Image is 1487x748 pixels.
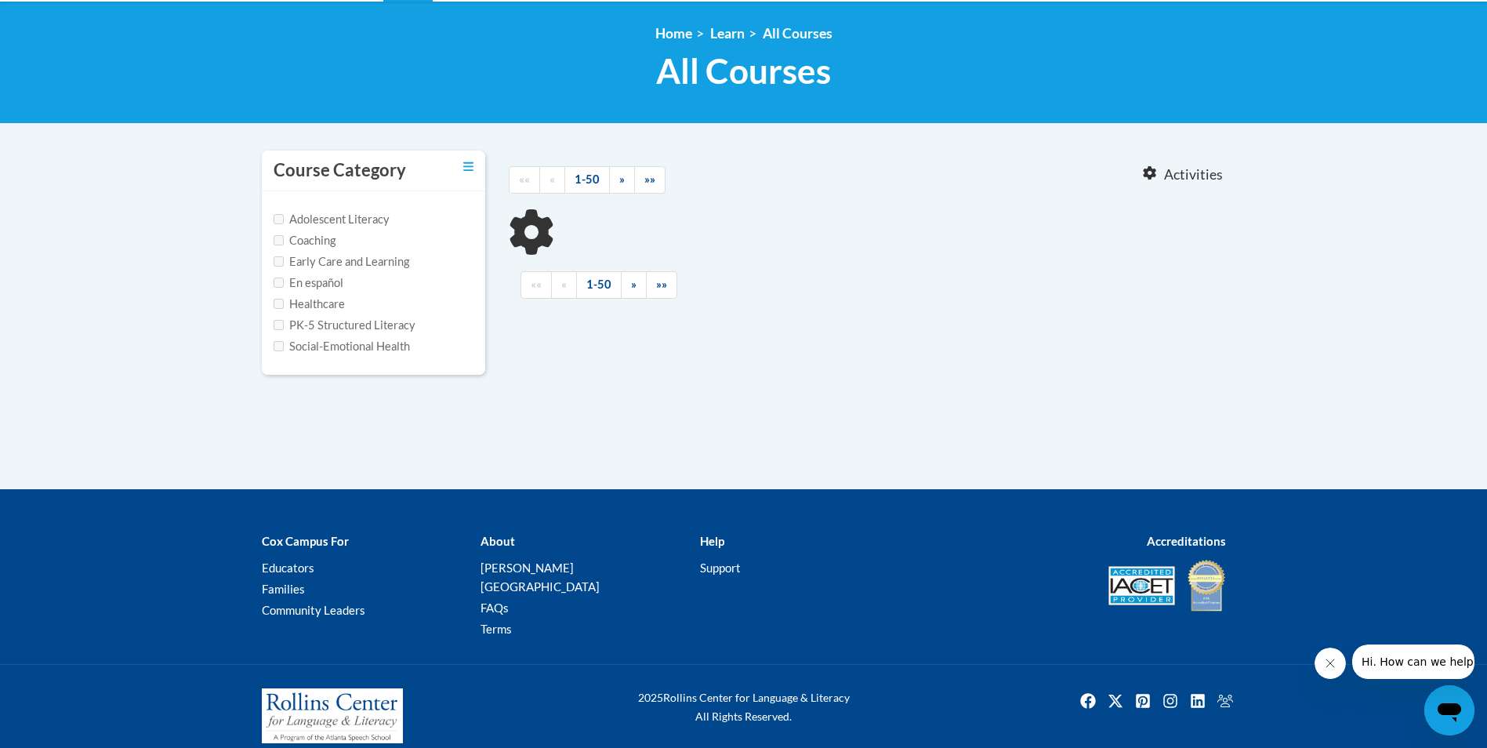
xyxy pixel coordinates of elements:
span: »» [656,278,667,291]
span: « [561,278,567,291]
label: PK-5 Structured Literacy [274,317,415,334]
a: Twitter [1103,688,1128,714]
a: Learn [710,25,745,42]
iframe: Button to launch messaging window [1424,685,1474,735]
a: Home [655,25,692,42]
input: Checkbox for Options [274,320,284,330]
b: Accreditations [1147,534,1226,548]
input: Checkbox for Options [274,214,284,224]
a: Linkedin [1185,688,1210,714]
a: Educators [262,561,314,575]
input: Checkbox for Options [274,256,284,267]
b: Cox Campus For [262,534,349,548]
label: Social-Emotional Health [274,338,410,355]
img: Accredited IACET® Provider [1108,566,1175,605]
a: Terms [481,622,512,636]
span: Hi. How can we help? [9,11,127,24]
img: Twitter icon [1103,688,1128,714]
span: «« [531,278,542,291]
input: Checkbox for Options [274,278,284,288]
span: « [549,172,555,186]
input: Checkbox for Options [274,299,284,309]
a: [PERSON_NAME][GEOGRAPHIC_DATA] [481,561,600,594]
span: » [631,278,637,291]
a: Pinterest [1130,688,1155,714]
iframe: Message from company [1352,645,1474,679]
label: Coaching [274,232,335,249]
a: Families [262,582,305,596]
label: Early Care and Learning [274,253,409,271]
a: Community Leaders [262,603,365,617]
a: Instagram [1158,688,1183,714]
label: Adolescent Literacy [274,211,390,228]
a: End [646,271,677,299]
b: Help [700,534,724,548]
img: Facebook icon [1075,688,1101,714]
label: En español [274,274,343,292]
span: 2025 [638,691,663,704]
a: 1-50 [576,271,622,299]
div: Rollins Center for Language & Literacy All Rights Reserved. [579,688,909,726]
img: Rollins Center for Language & Literacy - A Program of the Atlanta Speech School [262,688,403,743]
b: About [481,534,515,548]
img: Instagram icon [1158,688,1183,714]
a: Next [609,166,635,194]
a: Begining [520,271,552,299]
a: Facebook [1075,688,1101,714]
a: Previous [539,166,565,194]
img: LinkedIn icon [1185,688,1210,714]
a: End [634,166,666,194]
a: Support [700,561,741,575]
img: IDA® Accredited [1187,558,1226,613]
span: All Courses [656,50,831,92]
img: Pinterest icon [1130,688,1155,714]
a: Next [621,271,647,299]
span: »» [644,172,655,186]
label: Healthcare [274,296,345,313]
input: Checkbox for Options [274,235,284,245]
iframe: Close message [1315,648,1346,679]
a: Toggle collapse [463,158,473,176]
span: «« [519,172,530,186]
a: All Courses [763,25,832,42]
a: Previous [551,271,577,299]
a: FAQs [481,601,509,615]
img: Facebook group icon [1213,688,1238,714]
a: Facebook Group [1213,688,1238,714]
a: Begining [509,166,540,194]
span: » [619,172,625,186]
h3: Course Category [274,158,406,183]
input: Checkbox for Options [274,341,284,351]
a: 1-50 [564,166,610,194]
span: Activities [1164,166,1223,183]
